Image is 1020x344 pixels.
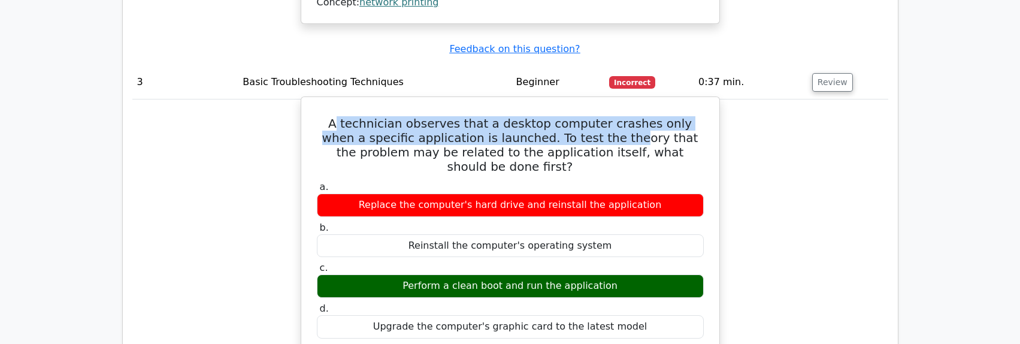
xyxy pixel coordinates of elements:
button: Review [812,73,853,92]
div: Upgrade the computer's graphic card to the latest model [317,315,704,339]
td: 3 [132,65,238,99]
span: Incorrect [609,76,655,88]
td: Beginner [511,65,605,99]
div: Replace the computer's hard drive and reinstall the application [317,194,704,217]
td: 0:37 min. [694,65,807,99]
span: a. [320,181,329,192]
span: c. [320,262,328,273]
td: Basic Troubleshooting Techniques [238,65,511,99]
a: Feedback on this question? [449,43,580,55]
h5: A technician observes that a desktop computer crashes only when a specific application is launche... [316,116,705,174]
span: d. [320,303,329,314]
div: Reinstall the computer's operating system [317,234,704,258]
div: Perform a clean boot and run the application [317,274,704,298]
span: b. [320,222,329,233]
